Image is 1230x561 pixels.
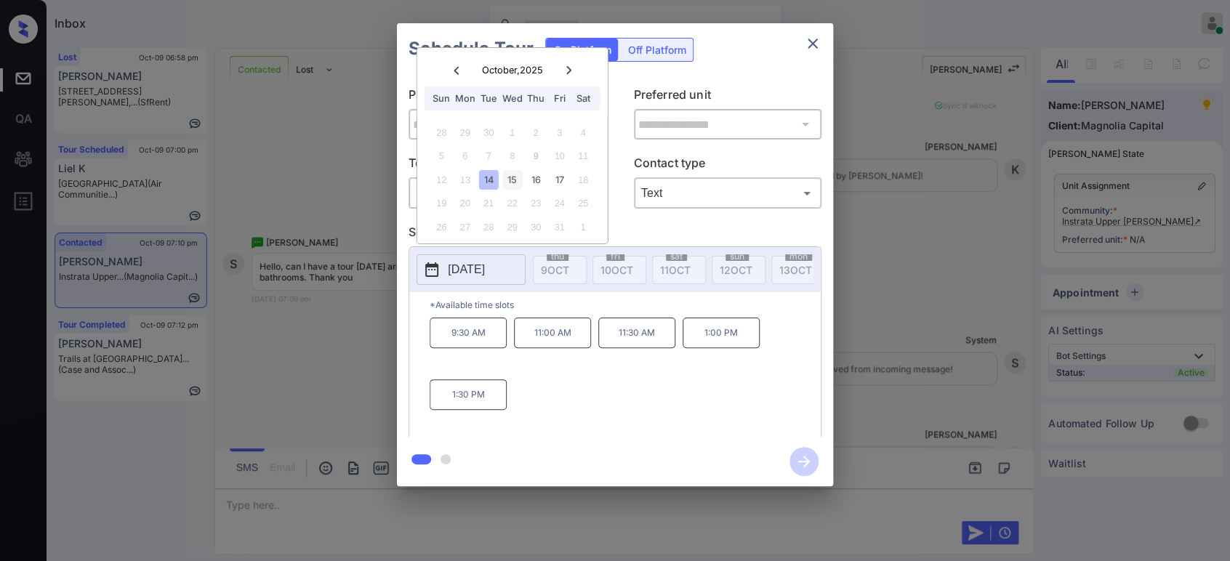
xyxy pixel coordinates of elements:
div: Choose Friday, October 17th, 2025 [550,170,569,190]
div: October , 2025 [482,65,543,76]
div: Not available Saturday, October 18th, 2025 [573,170,592,190]
div: Not available Monday, September 29th, 2025 [455,123,475,142]
div: In Person [412,181,593,205]
p: 11:30 AM [598,318,675,348]
div: Not available Sunday, October 5th, 2025 [432,146,451,166]
div: Not available Saturday, November 1st, 2025 [573,217,592,237]
p: Tour type [409,154,597,177]
div: Not available Monday, October 20th, 2025 [455,193,475,213]
p: Contact type [634,154,822,177]
div: Not available Wednesday, October 29th, 2025 [502,217,522,237]
div: Not available Wednesday, October 1st, 2025 [502,123,522,142]
div: Not available Wednesday, October 22nd, 2025 [502,193,522,213]
p: Select slot [409,223,821,246]
div: Fri [550,89,569,108]
div: Text [638,181,819,205]
div: Not available Saturday, October 4th, 2025 [573,123,592,142]
div: Not available Sunday, October 12th, 2025 [432,170,451,190]
div: Not available Monday, October 13th, 2025 [455,170,475,190]
div: Not available Friday, October 31st, 2025 [550,217,569,237]
div: Not available Monday, October 27th, 2025 [455,217,475,237]
div: Thu [526,89,546,108]
div: Choose Tuesday, October 14th, 2025 [479,170,499,190]
div: Not available Tuesday, October 21st, 2025 [479,193,499,213]
div: Not available Wednesday, October 8th, 2025 [502,146,522,166]
button: [DATE] [417,254,526,285]
p: 1:00 PM [683,318,760,348]
div: Choose Wednesday, October 15th, 2025 [502,170,522,190]
p: Preferred unit [634,86,822,109]
div: Not available Thursday, October 9th, 2025 [526,146,546,166]
div: month 2025-10 [422,121,603,238]
div: Not available Saturday, October 11th, 2025 [573,146,592,166]
div: Not available Friday, October 10th, 2025 [550,146,569,166]
div: Tue [479,89,499,108]
div: Choose Thursday, October 16th, 2025 [526,170,546,190]
div: Not available Thursday, October 2nd, 2025 [526,123,546,142]
div: Not available Tuesday, October 28th, 2025 [479,217,499,237]
div: Sun [432,89,451,108]
p: *Available time slots [430,292,821,318]
div: Wed [502,89,522,108]
div: Not available Sunday, October 26th, 2025 [432,217,451,237]
div: Not available Sunday, October 19th, 2025 [432,193,451,213]
div: Not available Saturday, October 25th, 2025 [573,193,592,213]
p: 1:30 PM [430,379,507,410]
div: Not available Thursday, October 23rd, 2025 [526,193,546,213]
div: On Platform [546,39,618,61]
div: Off Platform [620,39,693,61]
button: close [798,29,827,58]
p: 9:30 AM [430,318,507,348]
div: Mon [455,89,475,108]
div: Not available Thursday, October 30th, 2025 [526,217,546,237]
p: Preferred community [409,86,597,109]
div: Not available Friday, October 24th, 2025 [550,193,569,213]
p: 11:00 AM [514,318,591,348]
p: [DATE] [448,261,485,278]
div: Not available Friday, October 3rd, 2025 [550,123,569,142]
div: Not available Sunday, September 28th, 2025 [432,123,451,142]
div: Not available Tuesday, September 30th, 2025 [479,123,499,142]
div: Not available Monday, October 6th, 2025 [455,146,475,166]
h2: Schedule Tour [397,23,545,74]
div: Not available Tuesday, October 7th, 2025 [479,146,499,166]
div: Sat [573,89,592,108]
